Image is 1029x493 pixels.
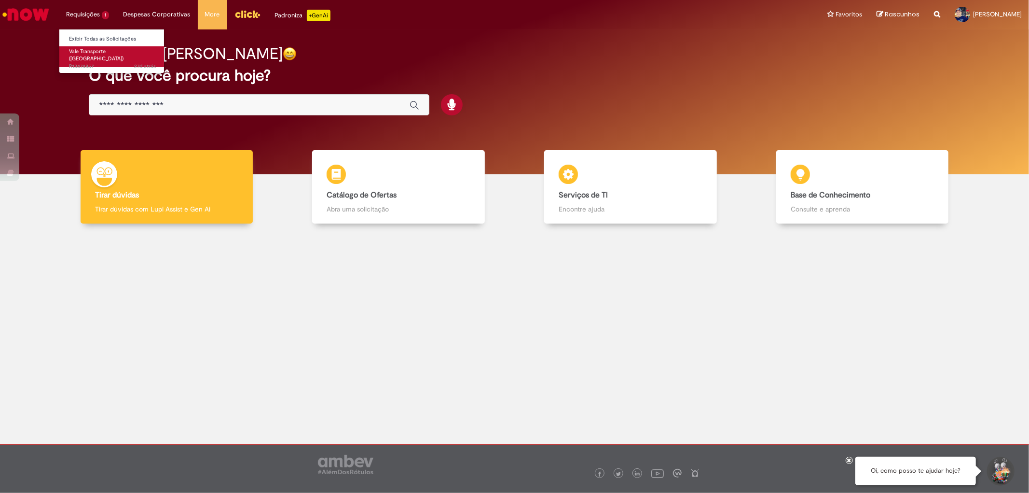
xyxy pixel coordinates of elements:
[59,46,165,67] a: Aberto R13474857 : Vale Transporte (VT)
[283,47,297,61] img: happy-face.png
[205,10,220,19] span: More
[791,190,870,200] b: Base de Conhecimento
[597,472,602,477] img: logo_footer_facebook.png
[616,472,621,477] img: logo_footer_twitter.png
[515,150,747,224] a: Serviços de TI Encontre ajuda
[51,150,283,224] a: Tirar dúvidas Tirar dúvidas com Lupi Assist e Gen Ai
[746,150,978,224] a: Base de Conhecimento Consulte e aprenda
[836,10,862,19] span: Favoritos
[59,34,165,44] a: Exibir Todas as Solicitações
[59,29,165,73] ul: Requisições
[234,7,261,21] img: click_logo_yellow_360x200.png
[307,10,330,21] p: +GenAi
[673,469,682,478] img: logo_footer_workplace.png
[275,10,330,21] div: Padroniza
[791,204,934,214] p: Consulte e aprenda
[973,10,1022,18] span: [PERSON_NAME]
[69,48,123,63] span: Vale Transporte ([GEOGRAPHIC_DATA])
[283,150,515,224] a: Catálogo de Ofertas Abra uma solicitação
[1,5,51,24] img: ServiceNow
[651,467,664,479] img: logo_footer_youtube.png
[95,204,238,214] p: Tirar dúvidas com Lupi Assist e Gen Ai
[89,45,283,62] h2: Boa noite, [PERSON_NAME]
[559,204,702,214] p: Encontre ajuda
[327,204,470,214] p: Abra uma solicitação
[95,190,139,200] b: Tirar dúvidas
[102,11,109,19] span: 1
[69,63,156,70] span: R13474857
[134,63,156,70] span: 27d atrás
[134,63,156,70] time: 03/09/2025 05:11:27
[885,10,919,19] span: Rascunhos
[877,10,919,19] a: Rascunhos
[635,471,640,477] img: logo_footer_linkedin.png
[123,10,191,19] span: Despesas Corporativas
[89,67,940,84] h2: O que você procura hoje?
[559,190,608,200] b: Serviços de TI
[66,10,100,19] span: Requisições
[855,457,976,485] div: Oi, como posso te ajudar hoje?
[986,457,1015,486] button: Iniciar Conversa de Suporte
[691,469,700,478] img: logo_footer_naosei.png
[318,455,373,474] img: logo_footer_ambev_rotulo_gray.png
[327,190,397,200] b: Catálogo de Ofertas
